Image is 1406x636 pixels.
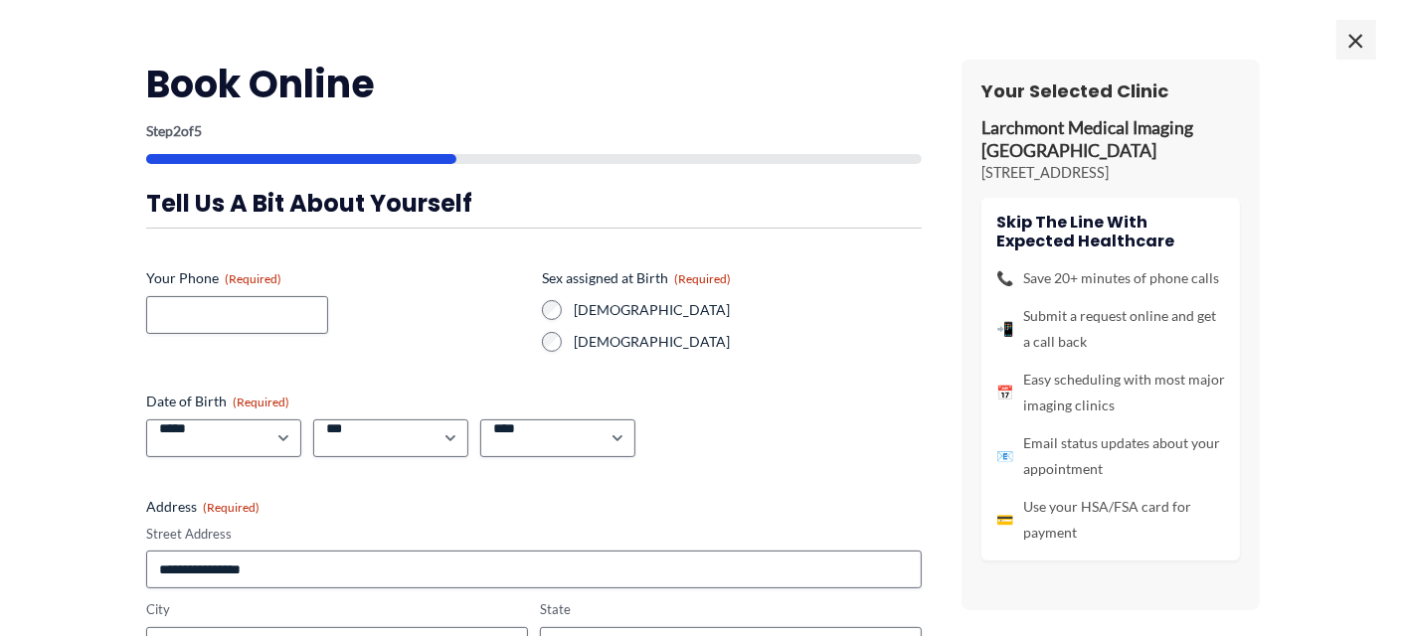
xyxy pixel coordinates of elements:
span: 📧 [996,443,1013,469]
legend: Address [146,497,260,517]
li: Submit a request online and get a call back [996,303,1225,355]
span: 5 [194,122,202,139]
span: 📅 [996,380,1013,405]
span: (Required) [203,500,260,515]
label: [DEMOGRAPHIC_DATA] [574,332,922,352]
li: Easy scheduling with most major imaging clinics [996,367,1225,418]
legend: Sex assigned at Birth [542,268,731,288]
p: Larchmont Medical Imaging [GEOGRAPHIC_DATA] [981,117,1240,163]
label: Street Address [146,525,922,544]
span: 📞 [996,265,1013,291]
p: [STREET_ADDRESS] [981,163,1240,183]
h3: Tell us a bit about yourself [146,188,922,219]
label: [DEMOGRAPHIC_DATA] [574,300,922,320]
label: State [540,600,922,619]
h4: Skip the line with Expected Healthcare [996,213,1225,250]
span: (Required) [233,395,289,409]
h3: Your Selected Clinic [981,79,1240,102]
label: Your Phone [146,268,526,288]
li: Email status updates about your appointment [996,430,1225,482]
label: City [146,600,528,619]
span: (Required) [225,271,281,286]
span: 📲 [996,316,1013,342]
span: 2 [173,122,181,139]
li: Save 20+ minutes of phone calls [996,265,1225,291]
h2: Book Online [146,60,922,108]
span: × [1336,20,1376,60]
span: 💳 [996,507,1013,533]
p: Step of [146,124,922,138]
span: (Required) [674,271,731,286]
li: Use your HSA/FSA card for payment [996,494,1225,546]
legend: Date of Birth [146,392,289,411]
